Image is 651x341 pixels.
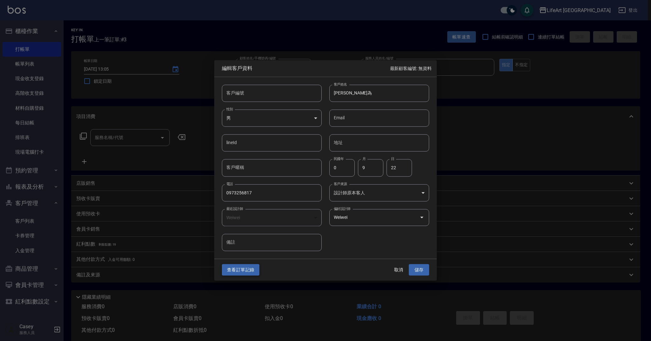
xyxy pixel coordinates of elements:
label: 電話 [226,181,233,186]
button: 取消 [388,264,409,276]
label: 日 [391,157,394,161]
button: Open [417,212,427,223]
span: 編輯客戶資料 [222,65,390,72]
button: 儲存 [409,264,429,276]
label: 月 [362,157,366,161]
label: 偏好設計師 [334,206,350,211]
div: Weiwei [222,209,322,226]
div: 男 [222,109,322,127]
p: 最新顧客編號: 無資料 [390,65,432,72]
div: 設計師原本客人 [329,184,429,201]
label: 客戶姓名 [334,82,347,87]
label: 性別 [226,107,233,111]
button: 查看訂單記錄 [222,264,259,276]
label: 民國年 [334,157,344,161]
label: 最近設計師 [226,206,243,211]
label: 客戶來源 [334,181,347,186]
